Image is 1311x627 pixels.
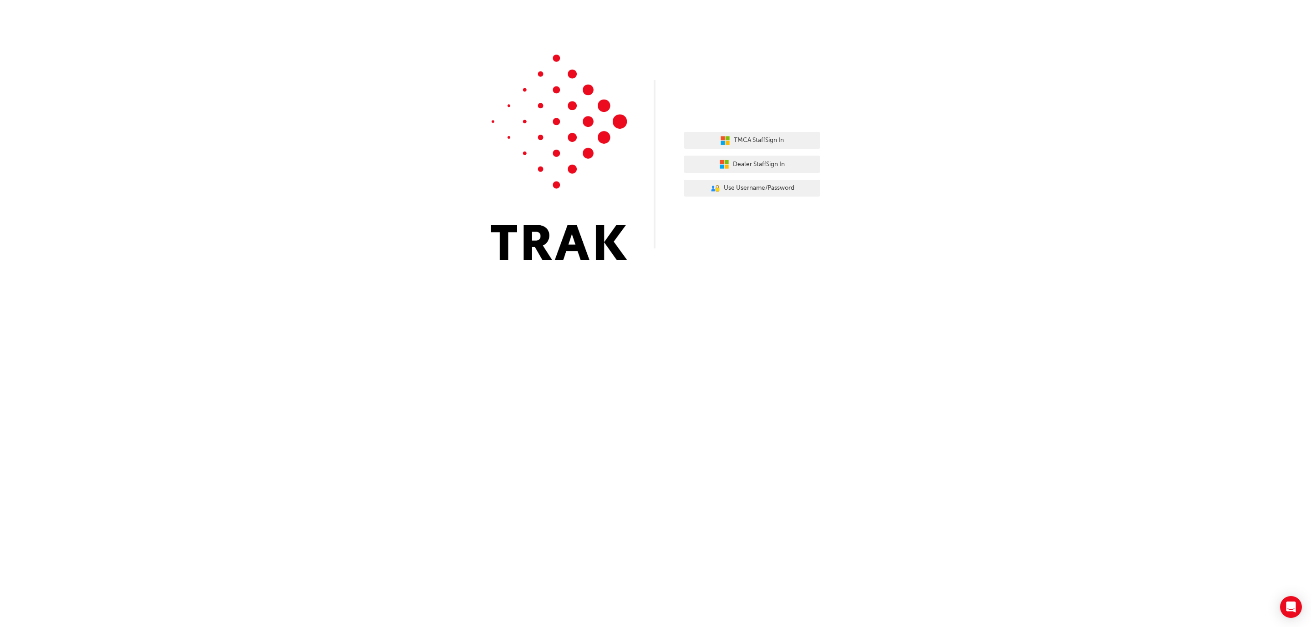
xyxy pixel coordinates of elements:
button: Use Username/Password [684,180,820,197]
img: Trak [491,55,627,260]
span: Dealer Staff Sign In [733,159,785,170]
span: Use Username/Password [724,183,794,193]
span: TMCA Staff Sign In [734,135,784,146]
div: Open Intercom Messenger [1280,596,1302,618]
button: TMCA StaffSign In [684,132,820,149]
button: Dealer StaffSign In [684,156,820,173]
